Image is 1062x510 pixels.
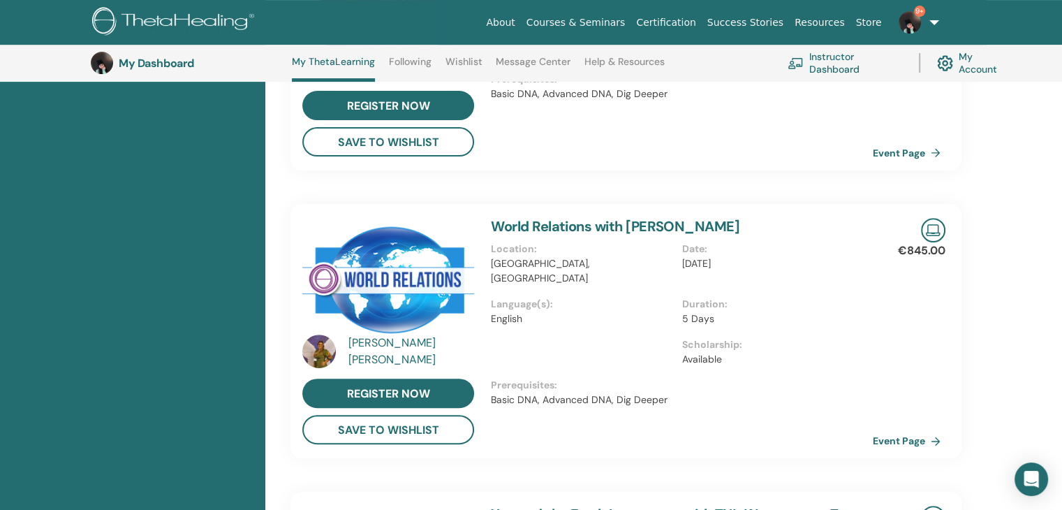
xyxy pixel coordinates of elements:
img: logo.png [92,7,259,38]
p: Prerequisites : [491,378,873,393]
a: Instructor Dashboard [788,48,902,78]
a: Certification [630,10,701,36]
p: €845.00 [898,242,945,259]
img: chalkboard-teacher.svg [788,57,804,69]
img: default.jpg [302,335,336,368]
p: English [491,312,673,326]
a: Success Stories [702,10,789,36]
a: My ThetaLearning [292,56,375,82]
a: World Relations with [PERSON_NAME] [491,217,739,235]
p: [DATE] [682,256,864,271]
a: [PERSON_NAME] [PERSON_NAME] [348,335,478,368]
button: save to wishlist [302,127,474,156]
a: Following [389,56,432,78]
p: Date : [682,242,864,256]
img: default.jpg [91,52,113,74]
p: Scholarship : [682,337,864,352]
p: Available [682,352,864,367]
span: 9+ [914,6,925,17]
span: register now [347,99,430,113]
button: save to wishlist [302,415,474,444]
span: register now [347,386,430,401]
img: World Relations [302,218,474,339]
a: Courses & Seminars [521,10,631,36]
p: Duration : [682,297,864,312]
p: 5 Days [682,312,864,326]
p: [GEOGRAPHIC_DATA], [GEOGRAPHIC_DATA] [491,256,673,286]
p: Language(s) : [491,297,673,312]
div: Open Intercom Messenger [1015,462,1048,496]
a: Resources [789,10,850,36]
p: Basic DNA, Advanced DNA, Dig Deeper [491,393,873,407]
p: Basic DNA, Advanced DNA, Dig Deeper [491,87,873,101]
img: default.jpg [899,11,921,34]
h3: My Dashboard [119,57,258,70]
a: Help & Resources [584,56,665,78]
a: Event Page [873,430,946,451]
img: cog.svg [937,52,953,75]
img: Live Online Seminar [921,218,945,242]
a: About [480,10,520,36]
a: Wishlist [445,56,482,78]
p: Location : [491,242,673,256]
a: register now [302,379,474,408]
a: Message Center [496,56,570,78]
a: register now [302,91,474,120]
a: Store [850,10,887,36]
a: Event Page [873,143,946,163]
a: My Account [937,48,1011,78]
